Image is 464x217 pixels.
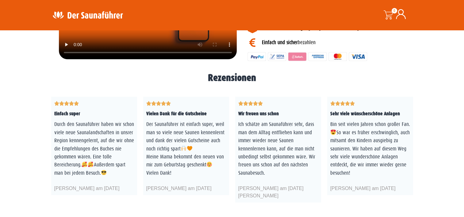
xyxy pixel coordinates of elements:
[69,100,74,107] i: 
[74,100,79,107] i: 
[330,185,396,191] span: [PERSON_NAME] am [DATE]
[51,73,413,83] h1: Rezensionen
[64,100,69,107] i: 
[146,111,207,116] span: Vielen Dank für die Gutscheine
[345,100,350,107] i: 
[262,40,298,45] b: Einfach und sicher
[146,100,151,107] i: 
[54,100,59,107] i: 
[54,120,134,177] p: Durch den Saunaführer haben wir schon viele neue Saunalandschaften in unsrer Region kennengelernt...
[207,162,212,167] img: ☺️
[238,100,243,107] i: 
[238,100,263,107] div: 5/5
[331,129,336,135] img: 😍
[238,111,279,116] span: Wir freuen uns schon
[335,100,340,107] i: 
[54,185,120,191] span: [PERSON_NAME] am [DATE]
[262,39,424,47] p: bezahlen
[350,100,355,107] i: 
[59,100,64,107] i: 
[330,120,410,177] p: Bin seit vielen Jahren schon großer Fan. So war es früher erschwinglich, auch mitsamt den Kindern...
[258,100,263,107] i: 
[161,100,166,107] i: 
[340,100,345,107] i: 
[181,146,186,151] img: 🙌🏼
[156,100,161,107] i: 
[146,185,212,191] span: [PERSON_NAME] am [DATE]
[146,120,226,177] p: Der Saunaführer ist einfach super, weil man so viele neue Saunen kennenlernt und dank der vielen ...
[166,100,171,107] i: 
[146,100,171,107] div: 5/5
[392,8,397,13] span: 0
[330,111,400,116] span: Sehr viele wünscherschöne Anlagen
[187,146,193,151] img: 🧡
[101,170,107,175] img: 😎
[248,100,253,107] i: 
[262,25,303,31] b: Kostenlose Lieferung
[54,100,79,107] div: 5/5
[243,100,248,107] i: 
[82,162,87,167] img: 🥰
[238,185,304,198] span: [PERSON_NAME] am [DATE][PERSON_NAME]
[151,100,156,107] i: 
[330,100,335,107] i: 
[54,111,80,116] span: Einfach super
[238,120,318,177] p: Ich schätze am Saunaführer sehr, dass man dem Alltag entfliehen kann und immer wieder neue Saunen...
[88,162,94,167] img: 🥰
[330,100,355,107] div: 5/5
[253,100,258,107] i: 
